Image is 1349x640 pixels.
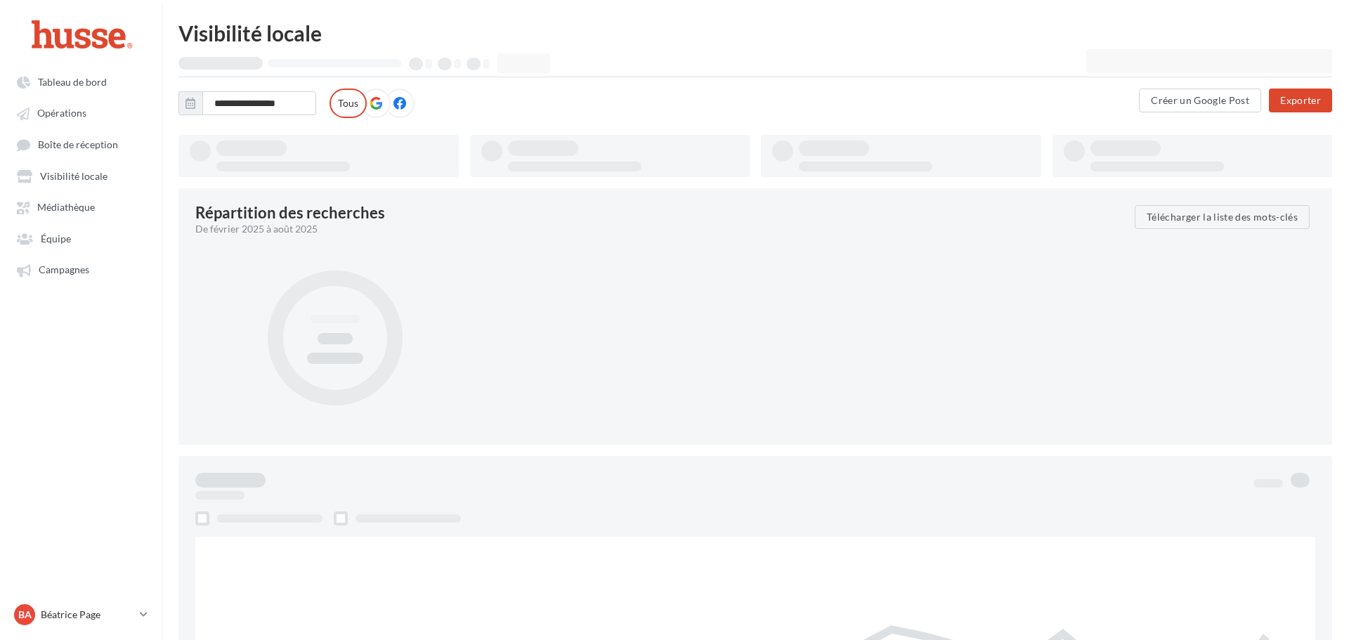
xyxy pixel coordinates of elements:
[1269,89,1332,112] button: Exporter
[41,608,134,622] p: Béatrice Page
[39,264,89,276] span: Campagnes
[40,170,107,182] span: Visibilité locale
[8,69,153,94] a: Tableau de bord
[8,256,153,282] a: Campagnes
[8,226,153,251] a: Équipe
[8,194,153,219] a: Médiathèque
[1139,89,1261,112] button: Créer un Google Post
[1135,205,1310,229] button: Télécharger la liste des mots-clés
[8,131,153,157] a: Boîte de réception
[195,205,385,221] div: Répartition des recherches
[37,202,95,214] span: Médiathèque
[330,89,367,118] label: Tous
[18,608,32,622] span: Ba
[11,601,150,628] a: Ba Béatrice Page
[178,22,1332,44] div: Visibilité locale
[41,233,71,244] span: Équipe
[38,138,118,150] span: Boîte de réception
[8,100,153,125] a: Opérations
[8,163,153,188] a: Visibilité locale
[38,76,107,88] span: Tableau de bord
[37,107,86,119] span: Opérations
[195,222,1123,236] div: De février 2025 à août 2025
